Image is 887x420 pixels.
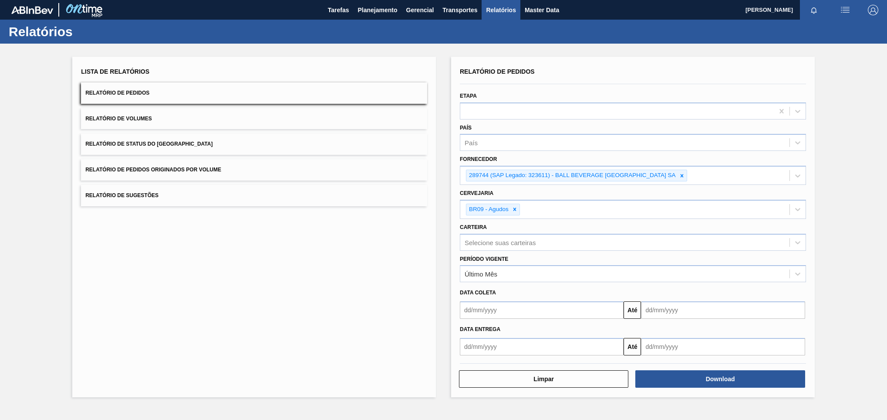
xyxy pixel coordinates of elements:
label: Fornecedor [460,156,497,162]
div: Selecione suas carteiras [465,239,536,246]
span: Relatório de Pedidos [460,68,535,75]
button: Limpar [459,370,628,388]
div: 289744 (SAP Legado: 323611) - BALL BEVERAGE [GEOGRAPHIC_DATA] SA [466,170,677,181]
label: Período Vigente [460,256,508,262]
label: Cervejaria [460,190,493,196]
input: dd/mm/yyyy [460,338,624,355]
input: dd/mm/yyyy [641,338,805,355]
label: País [460,125,472,131]
span: Tarefas [328,5,349,15]
div: BR09 - Agudos [466,204,510,215]
button: Relatório de Volumes [81,108,427,130]
button: Relatório de Pedidos Originados por Volume [81,159,427,181]
span: Planejamento [357,5,397,15]
input: dd/mm/yyyy [460,301,624,319]
span: Relatório de Pedidos Originados por Volume [85,167,221,173]
span: Relatório de Status do [GEOGRAPHIC_DATA] [85,141,212,147]
div: País [465,139,478,147]
img: Logout [868,5,878,15]
input: dd/mm/yyyy [641,301,805,319]
button: Até [624,338,641,355]
button: Relatório de Status do [GEOGRAPHIC_DATA] [81,133,427,155]
span: Relatório de Sugestões [85,192,159,198]
span: Relatórios [486,5,516,15]
div: Último Mês [465,270,497,278]
span: Data coleta [460,290,496,296]
button: Notificações [800,4,828,16]
span: Master Data [525,5,559,15]
span: Relatório de Volumes [85,116,152,122]
h1: Relatórios [9,27,163,37]
label: Carteira [460,224,487,230]
img: TNhmsLtSVTkK8tSr43FrP2fwEKptu5GPRR3wAAAABJRU5ErkJggg== [11,6,53,14]
span: Lista de Relatórios [81,68,149,75]
span: Relatório de Pedidos [85,90,149,96]
button: Relatório de Pedidos [81,82,427,104]
button: Até [624,301,641,319]
button: Relatório de Sugestões [81,185,427,206]
img: userActions [840,5,850,15]
span: Data entrega [460,326,500,332]
span: Gerencial [406,5,434,15]
span: Transportes [442,5,477,15]
button: Download [635,370,805,388]
label: Etapa [460,93,477,99]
